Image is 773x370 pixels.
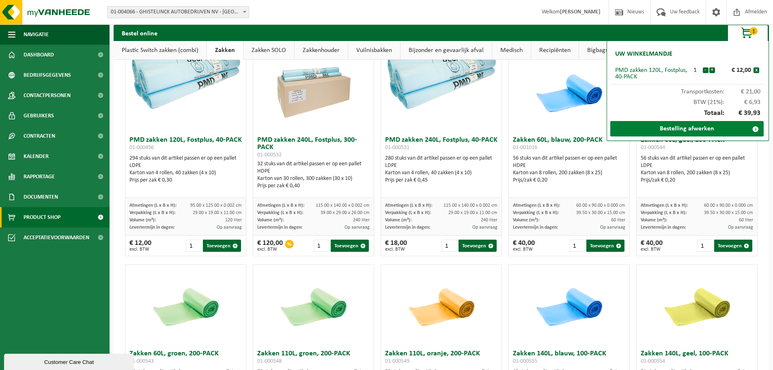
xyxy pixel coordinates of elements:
span: excl. BTW [129,247,151,252]
a: Bestelling afwerken [610,121,764,136]
span: 95.00 x 125.00 x 0.002 cm [190,203,242,208]
h3: Zakken 60L, geel, 200-PACK [641,136,753,153]
button: 1 [728,25,768,41]
span: 240 liter [481,218,497,223]
a: Bijzonder en gevaarlijk afval [400,41,492,60]
div: LDPE [641,162,753,169]
span: Verpakking (L x B x H): [129,210,175,215]
span: Afmetingen (L x B x H): [385,203,432,208]
button: + [709,67,715,73]
span: Documenten [24,187,58,207]
span: 01-000544 [641,145,665,151]
a: Recipiënten [531,41,579,60]
span: € 21,00 [724,89,761,95]
a: Vuilnisbakken [348,41,400,60]
span: Navigatie [24,24,49,45]
h3: PMD zakken 240L, Fostplus, 40-PACK [385,136,497,153]
span: 120 liter [225,218,242,223]
span: Levertermijn in dagen: [641,225,686,230]
span: 60.00 x 90.00 x 0.000 cm [576,203,625,208]
img: 01-001016 [529,51,610,132]
span: Contracten [24,126,55,146]
div: Karton van 4 rollen, 40 zakken (4 x 10) [385,169,497,177]
span: Afmetingen (L x B x H): [129,203,177,208]
span: 01-004066 - GHISTELINCK AUTOBEDRIJVEN NV - WAREGEM [108,6,249,18]
span: Verpakking (L x B x H): [513,210,559,215]
input: 1 [697,240,714,252]
div: Karton van 4 rollen, 40 zakken (4 x 10) [129,169,242,177]
h3: Zakken 60L, groen, 200-PACK [129,350,242,366]
input: 1 [441,240,458,252]
span: Kalender [24,146,49,167]
span: 60 liter [611,218,625,223]
span: Volume (m³): [257,218,284,223]
button: x [754,67,759,73]
span: € 6,93 [724,99,761,106]
div: € 40,00 [513,240,535,252]
span: Op aanvraag [600,225,625,230]
span: Volume (m³): [513,218,539,223]
img: 01-000554 [657,265,738,346]
a: Medisch [492,41,531,60]
a: Zakken [207,41,243,60]
h3: Zakken 110L, oranje, 200-PACK [385,350,497,366]
span: Contactpersonen [24,85,71,106]
span: Op aanvraag [345,225,370,230]
div: Transportkosten: [611,84,764,95]
div: 1 [688,67,702,74]
span: 39.50 x 30.00 x 15.00 cm [704,210,753,215]
img: 01-000531 [381,51,502,112]
span: 01-000548 [257,358,282,364]
span: Dashboard [24,45,54,65]
div: Karton van 8 rollen, 200 zakken (8 x 25) [513,169,625,177]
span: Levertermijn in dagen: [385,225,430,230]
div: Totaal: [611,106,764,121]
div: € 40,00 [641,240,663,252]
div: Prijs/zak € 0,20 [513,177,625,184]
span: 01-000543 [129,358,154,364]
div: BTW (21%): [611,95,764,106]
span: Afmetingen (L x B x H): [513,203,560,208]
img: 01-000548 [273,265,354,346]
span: 1 [749,27,758,35]
span: 29.00 x 19.00 x 11.00 cm [448,210,497,215]
a: Zakken SOLO [243,41,294,60]
span: 115.00 x 140.00 x 0.002 cm [316,203,370,208]
img: 01-000549 [401,265,482,346]
span: Levertermijn in dagen: [513,225,558,230]
a: Plastic Switch zakken (combi) [114,41,207,60]
span: Volume (m³): [129,218,156,223]
h3: Zakken 140L, blauw, 100-PACK [513,350,625,366]
span: excl. BTW [641,247,663,252]
span: Bedrijfsgegevens [24,65,71,85]
span: Op aanvraag [217,225,242,230]
span: 39.00 x 29.00 x 26.00 cm [321,210,370,215]
img: 01-000555 [529,265,610,346]
h3: PMD zakken 240L, Fostplus, 300-PACK [257,136,370,158]
span: 60 liter [739,218,753,223]
div: HDPE [257,168,370,175]
span: Gebruikers [24,106,54,126]
span: € 39,93 [724,110,761,117]
div: 294 stuks van dit artikel passen er op een pallet [129,155,242,184]
button: Toevoegen [203,240,241,252]
span: 39.50 x 30.00 x 15.00 cm [576,210,625,215]
span: 29.00 x 19.00 x 11.00 cm [193,210,242,215]
span: Verpakking (L x B x H): [641,210,687,215]
button: Toevoegen [331,240,369,252]
button: - [703,67,708,73]
span: Verpakking (L x B x H): [257,210,303,215]
span: 240 liter [353,218,370,223]
button: Toevoegen [459,240,497,252]
span: Volume (m³): [641,218,667,223]
h3: Zakken 140L, geel, 100-PACK [641,350,753,366]
span: Op aanvraag [728,225,753,230]
div: HDPE [513,162,625,169]
span: excl. BTW [257,247,283,252]
div: Prijs per zak € 0,30 [129,177,242,184]
div: Karton van 8 rollen, 200 zakken (8 x 25) [641,169,753,177]
span: Levertermijn in dagen: [257,225,302,230]
span: 01-000549 [385,358,409,364]
h3: Zakken 110L, groen, 200-PACK [257,350,370,366]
